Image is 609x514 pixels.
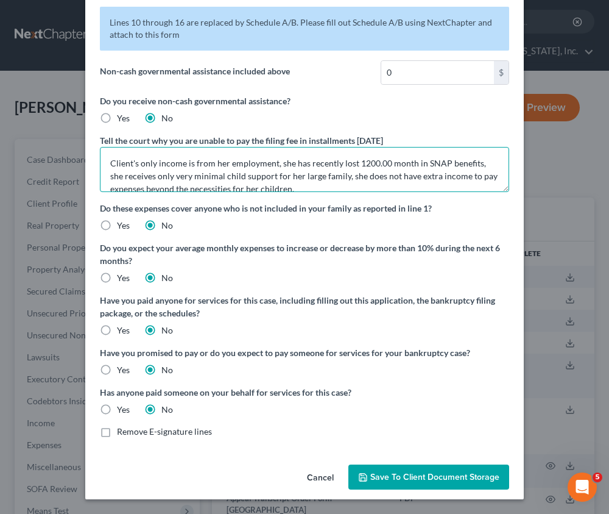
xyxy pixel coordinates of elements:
[100,346,509,359] label: Have you promised to pay or do you expect to pay someone for services for your bankruptcy case?
[494,61,509,84] div: $
[297,466,343,490] button: Cancel
[117,273,130,283] span: Yes
[161,325,173,335] span: No
[100,95,509,107] label: Do you receive non-cash governmental assistance?
[161,365,173,375] span: No
[568,473,597,502] iframe: Intercom live chat
[100,241,509,267] label: Do you expect your average monthly expenses to increase or decrease by more than 10% during the n...
[117,365,130,375] span: Yes
[100,294,509,319] label: Have you paid anyone for services for this case, including filling out this application, the bank...
[161,273,173,283] span: No
[100,202,509,215] label: Do these expenses cover anyone who is not included in your family as reported in line 1?
[100,134,383,147] label: Tell the court why you are unable to pay the filing fee in installments [DATE]
[161,220,173,230] span: No
[94,60,375,85] label: Non-cash governmental assistance included above
[117,220,130,230] span: Yes
[348,465,509,490] button: Save to Client Document Storage
[381,61,494,84] input: 0.00
[117,404,130,415] span: Yes
[161,404,173,415] span: No
[100,7,509,51] p: Lines 10 through 16 are replaced by Schedule A/B. Please fill out Schedule A/B using NextChapter ...
[100,386,509,399] label: Has anyone paid someone on your behalf for services for this case?
[117,426,212,437] span: Remove E-signature lines
[117,113,130,123] span: Yes
[161,113,173,123] span: No
[593,473,602,482] span: 5
[117,325,130,335] span: Yes
[370,472,499,482] span: Save to Client Document Storage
